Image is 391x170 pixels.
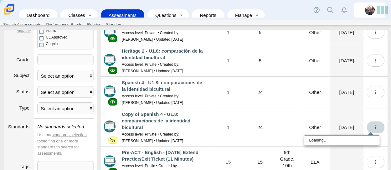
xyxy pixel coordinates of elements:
span: Public [46,28,56,33]
div: Use our to find one or more standards to search for assessments. [37,132,94,156]
tags: ​ [37,54,94,65]
td: Other [300,45,330,77]
a: 1 [210,77,246,108]
a: 1 [210,45,246,76]
a: Manage [230,9,253,21]
label: Grade [16,57,31,62]
time: Sep 17, 2025 at 7:15 PM [339,125,354,130]
div: Loading… [304,136,379,145]
a: Reports [195,9,221,21]
a: Standards [103,20,127,29]
label: Standards [8,124,31,129]
a: Alerts [337,3,351,17]
td: 5 [246,45,274,77]
img: britta.barnhart.NdZ84j [365,5,375,15]
a: Performance Bands [44,20,85,29]
small: Access level: Private • Created by: [PERSON_NAME] • Updated: [122,132,183,143]
button: More options [367,54,384,67]
button: More options [367,86,384,98]
time: Sep 19, 2025 at 8:16 AM [339,90,354,95]
dfn: | [7,28,31,34]
button: More options [367,156,384,168]
a: Spanish 4 - U1.8: comparaciones de la identidad bicultural [122,80,202,92]
button: More options [367,26,384,39]
a: Heritage 2 - U1.8: comparación de la identidad bicultural [122,48,203,60]
label: Type [19,105,31,111]
time: Sep 19, 2025 at 8:17 AM [171,69,183,73]
small: Access level: Private • Created by: [PERSON_NAME] • Updated: [122,31,183,42]
img: Carmen School of Science & Technology [3,3,16,16]
td: Other [300,108,330,147]
a: Carmen School of Science & Technology [3,12,16,17]
td: Other [300,77,330,108]
a: Questions [151,9,177,21]
td: 5 [246,20,274,45]
a: Toggle expanded [86,9,95,21]
time: Sep 22, 2025 at 8:24 AM [339,30,354,35]
span: Cognia [46,42,58,46]
img: type-advanced.svg [104,54,116,66]
small: Access level: Private • Created by: [PERSON_NAME] • Updated: [122,94,183,105]
time: Sep 21, 2025 at 12:44 PM [339,58,354,63]
img: type-advanced.svg [104,26,116,38]
a: Search Assessments [1,20,44,29]
a: None [22,29,31,33]
a: All [17,29,21,33]
a: Pre-ACT - English - [DATE] Extend Practice/Exit Ticket (11 Minutes) [122,150,198,162]
a: Toggle expanded [253,9,261,21]
a: Rubrics [85,20,103,29]
time: Sep 17, 2025 at 7:10 PM [171,139,183,143]
a: Assessments [104,9,141,21]
button: More options [367,121,384,133]
a: britta.barnhart.NdZ84j [354,3,385,18]
td: 24 [246,77,274,108]
label: Status [16,89,31,94]
small: Access level: Private • Created by: [PERSON_NAME] • Updated: [122,62,183,73]
a: 1 [210,108,246,146]
img: type-advanced.svg [104,85,116,97]
a: Copy of Spanish 4 - U1.8: comparaciones de la identidad bicultural [122,111,190,130]
label: Subject [14,73,31,78]
label: Tags [19,164,31,169]
a: Dashboard [22,9,54,21]
time: Sep 22, 2025 at 8:24 AM [171,37,183,42]
img: type-advanced.svg [104,121,116,132]
a: standards selection tool [37,132,87,143]
img: type-advanced.svg [104,155,116,167]
a: Classes [64,9,85,21]
a: 1 [210,20,246,45]
time: Sep 17, 2025 at 7:09 PM [171,100,183,105]
td: Other [300,20,330,45]
span: CL Approved [46,35,67,39]
i: No standards selected. [37,124,85,129]
a: Toggle expanded [177,9,186,21]
td: 24 [246,108,274,147]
